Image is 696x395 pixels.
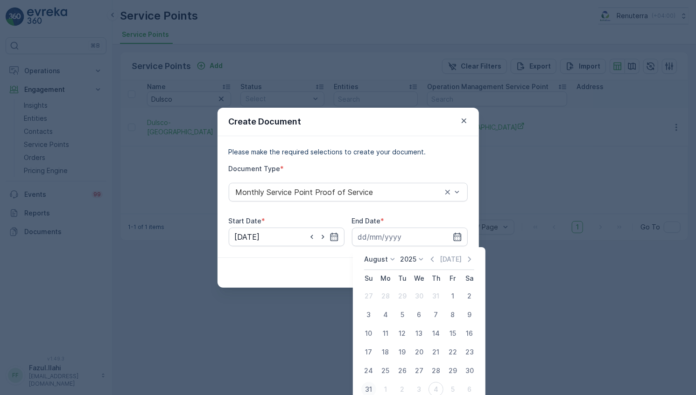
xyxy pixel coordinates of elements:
[378,345,393,360] div: 18
[378,363,393,378] div: 25
[429,345,443,360] div: 21
[229,165,281,173] label: Document Type
[462,326,477,341] div: 16
[440,255,462,264] p: [DATE]
[462,307,477,322] div: 9
[429,326,443,341] div: 14
[395,326,410,341] div: 12
[400,255,416,264] p: 2025
[229,228,344,246] input: dd/mm/yyyy
[378,307,393,322] div: 4
[429,363,443,378] div: 28
[395,307,410,322] div: 5
[229,217,262,225] label: Start Date
[445,345,460,360] div: 22
[360,270,377,287] th: Sunday
[428,270,444,287] th: Thursday
[429,307,443,322] div: 7
[352,217,381,225] label: End Date
[361,363,376,378] div: 24
[412,326,427,341] div: 13
[461,270,478,287] th: Saturday
[411,270,428,287] th: Wednesday
[352,228,468,246] input: dd/mm/yyyy
[445,363,460,378] div: 29
[445,289,460,304] div: 1
[378,326,393,341] div: 11
[229,147,468,157] p: Please make the required selections to create your document.
[462,289,477,304] div: 2
[395,363,410,378] div: 26
[364,255,388,264] p: August
[361,307,376,322] div: 3
[412,363,427,378] div: 27
[445,326,460,341] div: 15
[377,270,394,287] th: Monday
[462,345,477,360] div: 23
[361,326,376,341] div: 10
[361,289,376,304] div: 27
[429,289,443,304] div: 31
[395,345,410,360] div: 19
[412,345,427,360] div: 20
[229,115,302,128] p: Create Document
[412,307,427,322] div: 6
[395,289,410,304] div: 29
[412,289,427,304] div: 30
[361,345,376,360] div: 17
[378,289,393,304] div: 28
[445,307,460,322] div: 8
[462,363,477,378] div: 30
[444,270,461,287] th: Friday
[394,270,411,287] th: Tuesday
